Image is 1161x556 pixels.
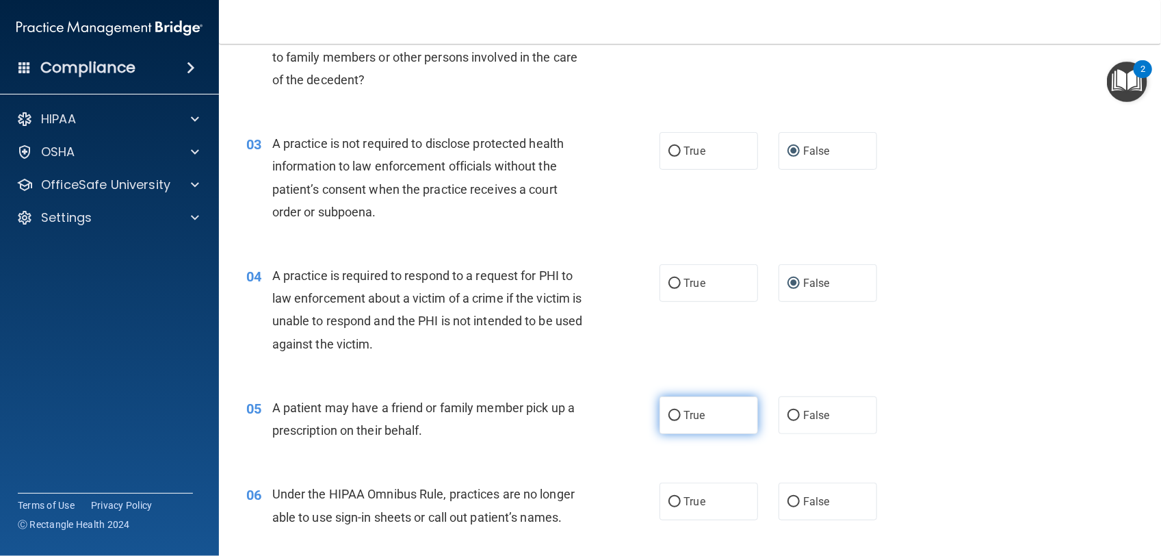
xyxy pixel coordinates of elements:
a: HIPAA [16,111,199,127]
span: A practice is not required to disclose protected health information to law enforcement officials ... [272,136,564,219]
span: 05 [246,401,261,417]
span: False [803,144,830,157]
p: OSHA [41,144,75,160]
img: PMB logo [16,14,203,42]
span: 04 [246,268,261,285]
span: 06 [246,487,261,503]
span: Under the HIPAA Omnibus Rule, practices are no longer able to use sign-in sheets or call out pati... [272,487,575,524]
input: False [787,497,800,507]
a: Terms of Use [18,498,75,512]
p: OfficeSafe University [41,177,170,193]
p: HIPAA [41,111,76,127]
a: Settings [16,210,199,226]
input: True [668,411,681,421]
input: False [787,279,800,289]
a: OfficeSafe University [16,177,199,193]
a: OSHA [16,144,199,160]
span: True [684,277,705,290]
input: True [668,497,681,507]
span: 03 [246,136,261,153]
div: 2 [1140,69,1145,87]
h4: Compliance [40,58,135,77]
span: Ⓒ Rectangle Health 2024 [18,518,130,531]
a: Privacy Policy [91,498,153,512]
span: The HIPAA Privacy Rule permits a covered entity to disclose protected health information about a ... [272,4,578,87]
input: False [787,411,800,421]
input: True [668,279,681,289]
p: Settings [41,210,92,226]
span: True [684,495,705,508]
span: A patient may have a friend or family member pick up a prescription on their behalf. [272,401,575,438]
span: False [803,277,830,290]
button: Open Resource Center, 2 new notifications [1107,62,1147,102]
span: True [684,409,705,422]
span: True [684,144,705,157]
input: True [668,147,681,157]
input: False [787,147,800,157]
span: False [803,495,830,508]
span: False [803,409,830,422]
span: A practice is required to respond to a request for PHI to law enforcement about a victim of a cri... [272,268,583,351]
